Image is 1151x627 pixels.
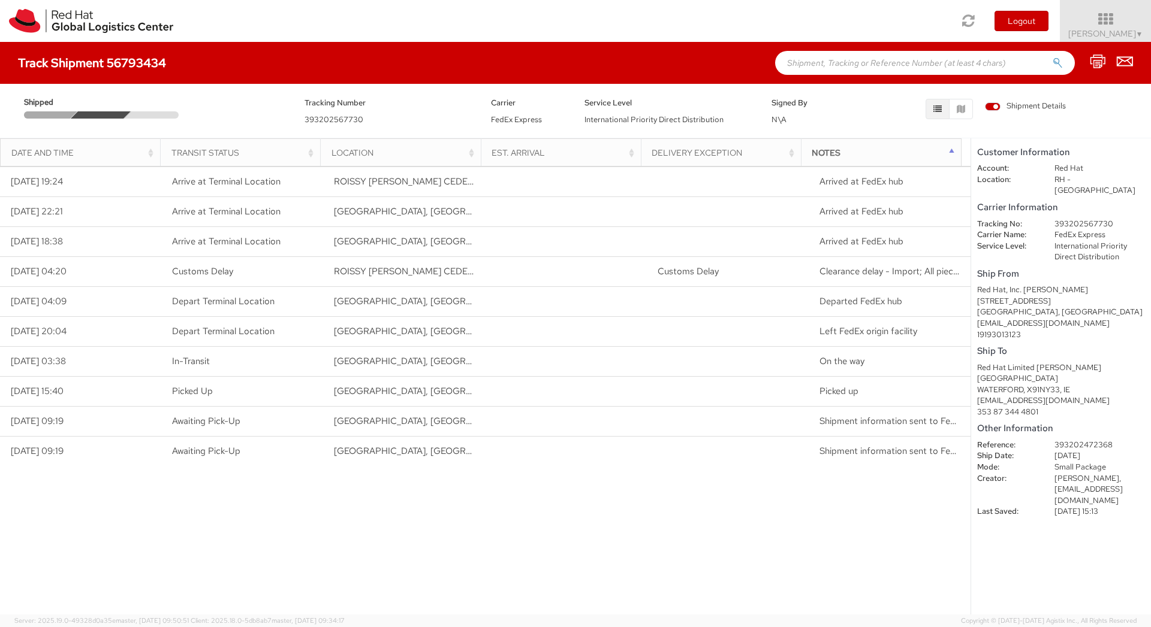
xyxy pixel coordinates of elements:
span: Clearance delay - Import; All pieces have not arrived at clearance port together. [819,265,1141,277]
h5: Service Level [584,99,754,107]
span: Awaiting Pick-Up [172,415,240,427]
span: ROISSY CHARLES DE GAULLE CEDEX, 95, FR [334,265,505,277]
input: Shipment, Tracking or Reference Number (at least 4 chars) [775,51,1075,75]
div: Transit Status [171,147,317,159]
span: Shipment information sent to FedEx [819,415,965,427]
span: Arrive at Terminal Location [172,235,281,247]
div: 353 87 344 4801 [977,407,1145,418]
span: Picked up [819,385,858,397]
h5: Ship To [977,346,1145,356]
img: rh-logistics-00dfa346123c4ec078e1.svg [9,9,173,33]
span: International Priority Direct Distribution [584,114,724,125]
span: Arrive at Terminal Location [172,175,281,187]
span: RALEIGH, NC, US [334,415,619,427]
div: Red Hat Limited [PERSON_NAME] [977,362,1145,374]
dt: Creator: [968,473,1045,484]
div: Location [332,147,477,159]
span: 393202567730 [305,114,363,125]
dt: Mode: [968,462,1045,473]
span: Customs Delay [172,265,233,277]
span: ROISSY CHARLES DE GAULLE CEDEX, 95, FR [334,175,505,187]
span: RALEIGH, NC, US [334,325,619,337]
span: Arrive at Terminal Location [172,205,281,217]
h5: Customer Information [977,147,1145,157]
span: RALEIGH, NC, US [334,445,619,457]
h4: Track Shipment 56793434 [18,56,166,69]
span: master, [DATE] 09:50:51 [116,616,189,625]
dt: Ship Date: [968,450,1045,462]
div: WATERFORD, X91NY33, IE [977,384,1145,396]
span: Server: 2025.19.0-49328d0a35e [14,616,189,625]
button: Logout [995,11,1048,31]
span: Departed FedEx hub [819,295,902,307]
span: Depart Terminal Location [172,295,275,307]
div: Delivery Exception [652,147,797,159]
span: Awaiting Pick-Up [172,445,240,457]
span: Shipped [24,97,76,108]
span: MEMPHIS, TN, US [334,295,619,307]
span: N\A [772,114,787,125]
span: Client: 2025.18.0-5db8ab7 [191,616,345,625]
span: On the way [819,355,864,367]
div: [EMAIL_ADDRESS][DOMAIN_NAME] [977,395,1145,407]
dt: Account: [968,163,1045,174]
span: FedEx Express [491,114,542,125]
h5: Ship From [977,269,1145,279]
span: Customs Delay [658,265,719,277]
h5: Tracking Number [305,99,474,107]
span: Arrived at FedEx hub [819,175,903,187]
div: [STREET_ADDRESS] [977,296,1145,307]
div: Notes [812,147,957,159]
span: RALEIGH, NC, US [334,385,619,397]
dt: Reference: [968,440,1045,451]
h5: Signed By [772,99,847,107]
span: Picked Up [172,385,213,397]
span: Copyright © [DATE]-[DATE] Agistix Inc., All Rights Reserved [961,616,1137,626]
h5: Carrier Information [977,202,1145,213]
span: master, [DATE] 09:34:17 [272,616,345,625]
span: Depart Terminal Location [172,325,275,337]
dt: Carrier Name: [968,229,1045,241]
div: Est. Arrival [492,147,637,159]
div: Red Hat, Inc. [PERSON_NAME] [977,284,1145,296]
span: Shipment Details [985,101,1066,112]
span: MEMPHIS, TN, US [334,355,619,367]
div: [GEOGRAPHIC_DATA] [977,373,1145,384]
div: [GEOGRAPHIC_DATA], [GEOGRAPHIC_DATA] [977,307,1145,318]
h5: Other Information [977,423,1145,434]
div: [EMAIL_ADDRESS][DOMAIN_NAME] [977,318,1145,329]
span: Shipment information sent to FedEx [819,445,965,457]
span: Left FedEx origin facility [819,325,917,337]
div: 19193013123 [977,329,1145,341]
span: In-Transit [172,355,210,367]
span: Arrived at FedEx hub [819,235,903,247]
span: Arrived at FedEx hub [819,205,903,217]
span: [PERSON_NAME] [1068,28,1143,39]
div: Date and Time [11,147,157,159]
span: ▼ [1136,29,1143,39]
dt: Tracking No: [968,219,1045,230]
dt: Location: [968,174,1045,186]
span: MEMPHIS, TN, US [334,205,619,217]
h5: Carrier [491,99,567,107]
dt: Service Level: [968,241,1045,252]
span: [PERSON_NAME], [1054,473,1121,483]
label: Shipment Details [985,101,1066,114]
span: RALEIGH, NC, US [334,235,619,247]
dt: Last Saved: [968,506,1045,517]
